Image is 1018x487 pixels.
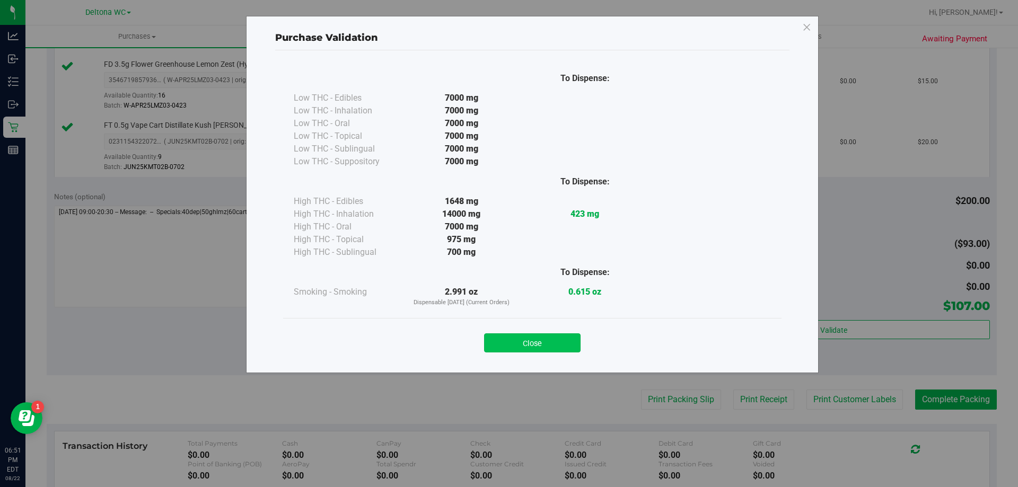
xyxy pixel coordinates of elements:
[400,143,523,155] div: 7000 mg
[523,266,647,279] div: To Dispense:
[294,130,400,143] div: Low THC - Topical
[400,155,523,168] div: 7000 mg
[400,117,523,130] div: 7000 mg
[294,286,400,298] div: Smoking - Smoking
[11,402,42,434] iframe: Resource center
[400,233,523,246] div: 975 mg
[400,220,523,233] div: 7000 mg
[294,208,400,220] div: High THC - Inhalation
[400,298,523,307] p: Dispensable [DATE] (Current Orders)
[294,155,400,168] div: Low THC - Suppository
[275,32,378,43] span: Purchase Validation
[484,333,581,352] button: Close
[31,401,44,413] iframe: Resource center unread badge
[294,143,400,155] div: Low THC - Sublingual
[523,72,647,85] div: To Dispense:
[400,195,523,208] div: 1648 mg
[400,92,523,104] div: 7000 mg
[400,104,523,117] div: 7000 mg
[400,208,523,220] div: 14000 mg
[400,130,523,143] div: 7000 mg
[400,286,523,307] div: 2.991 oz
[294,195,400,208] div: High THC - Edibles
[294,104,400,117] div: Low THC - Inhalation
[571,209,599,219] strong: 423 mg
[523,175,647,188] div: To Dispense:
[294,246,400,259] div: High THC - Sublingual
[400,246,523,259] div: 700 mg
[294,92,400,104] div: Low THC - Edibles
[294,117,400,130] div: Low THC - Oral
[568,287,601,297] strong: 0.615 oz
[294,220,400,233] div: High THC - Oral
[294,233,400,246] div: High THC - Topical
